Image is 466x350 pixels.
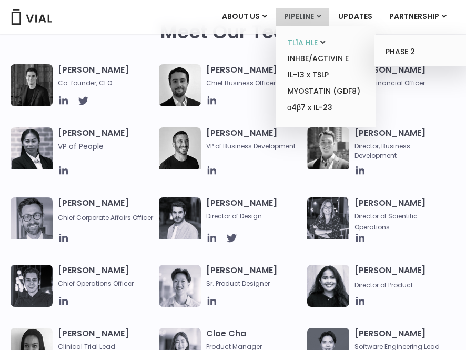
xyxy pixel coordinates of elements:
a: ABOUT USMenu Toggle [214,8,275,26]
a: PARTNERSHIPMenu Toggle [381,8,455,26]
span: Sr. Product Designer [206,279,302,288]
span: VP of People [58,142,154,151]
a: MYOSTATIN (GDF8) [279,83,371,99]
span: Co-founder, CEO [58,78,154,88]
span: Director of Product [354,281,413,289]
span: Director of Design [206,212,302,221]
img: Smiling woman named Dhruba [307,265,349,307]
img: Headshot of smiling man named Josh [11,265,53,307]
span: Chief Financial Officer [354,78,450,88]
span: Director of Scientific Operations [354,212,418,232]
h3: [PERSON_NAME] [354,197,450,232]
a: UPDATES [330,8,380,26]
span: Chief Business Officer [206,78,302,88]
a: TL1A HLEMenu Toggle [279,35,371,51]
img: Brennan [159,265,201,307]
h3: [PERSON_NAME] [354,265,450,290]
img: Paolo-M [11,197,53,239]
img: A black and white photo of a man in a suit attending a Summit. [11,64,53,106]
a: PIPELINEMenu Toggle [276,8,329,26]
h3: [PERSON_NAME] [354,127,450,161]
h3: [PERSON_NAME] [206,265,302,288]
h3: [PERSON_NAME] [206,64,302,88]
img: A black and white photo of a man smiling. [159,127,201,169]
h3: [PERSON_NAME] [354,64,450,88]
span: Director, Business Development [354,142,450,161]
img: Headshot of smiling man named Albert [159,197,201,239]
a: IL-13 x TSLP [279,67,371,83]
h3: [PERSON_NAME] [206,197,302,221]
a: INHBE/ACTIVIN E [279,51,371,67]
h3: [PERSON_NAME] [58,265,154,288]
h2: Meet Our Team [160,21,306,43]
img: Headshot of smiling woman named Sarah [307,197,349,239]
h3: [PERSON_NAME] [58,127,154,165]
h3: [PERSON_NAME] [58,197,154,223]
h3: [PERSON_NAME] [206,127,302,151]
img: A black and white photo of a smiling man in a suit at ARVO 2023. [307,127,349,169]
h3: [PERSON_NAME] [58,64,154,88]
span: Chief Corporate Affairs Officer [58,213,153,222]
a: α4β7 x IL-23 [279,99,371,116]
span: VP of Business Development [206,142,302,151]
img: Catie [11,127,53,169]
span: Chief Operations Officer [58,279,154,288]
img: A black and white photo of a man in a suit holding a vial. [159,64,201,106]
img: Vial Logo [11,9,53,25]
